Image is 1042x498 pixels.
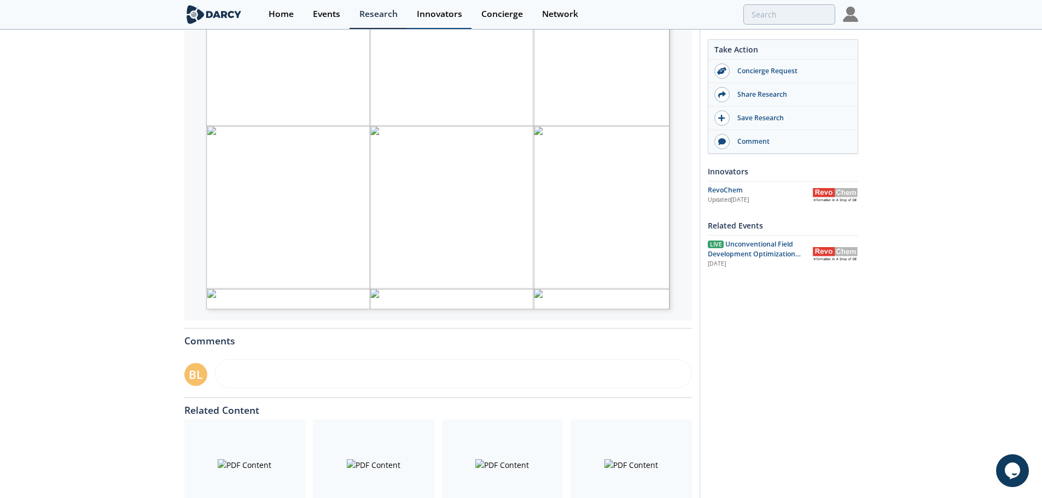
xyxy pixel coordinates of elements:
[708,185,858,204] a: RevoChem Updated[DATE] RevoChem
[542,10,578,19] div: Network
[708,216,858,235] div: Related Events
[269,10,294,19] div: Home
[812,188,858,202] img: RevoChem
[730,90,852,99] div: Share Research
[417,10,462,19] div: Innovators
[812,247,858,261] img: RevoChem
[708,162,858,181] div: Innovators
[708,260,805,268] div: [DATE]
[359,10,398,19] div: Research
[730,113,852,123] div: Save Research
[184,329,692,346] div: Comments
[184,363,207,386] div: BL
[184,398,692,415] div: Related Content
[730,137,852,147] div: Comment
[481,10,523,19] div: Concierge
[708,44,858,60] div: Take Action
[996,454,1031,487] iframe: chat widget
[708,239,801,279] span: Unconventional Field Development Optimization through Geochemical Fingerprinting Technology
[184,5,244,24] img: logo-wide.svg
[708,196,812,204] div: Updated [DATE]
[708,241,724,248] span: Live
[743,4,835,25] input: Advanced Search
[708,239,858,268] a: Live Unconventional Field Development Optimization through Geochemical Fingerprinting Technology ...
[843,7,858,22] img: Profile
[730,66,852,76] div: Concierge Request
[708,185,812,195] div: RevoChem
[313,10,340,19] div: Events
